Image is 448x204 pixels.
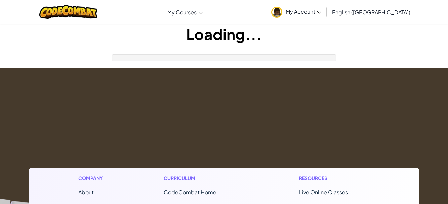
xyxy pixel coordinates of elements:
[332,9,410,16] span: English ([GEOGRAPHIC_DATA])
[167,9,197,16] span: My Courses
[299,189,348,196] a: Live Online Classes
[39,5,98,19] img: CodeCombat logo
[271,7,282,18] img: avatar
[329,3,414,21] a: English ([GEOGRAPHIC_DATA])
[268,1,325,22] a: My Account
[0,24,448,44] h1: Loading...
[78,189,94,196] a: About
[299,175,370,182] h1: Resources
[164,3,206,21] a: My Courses
[164,189,216,196] span: CodeCombat Home
[286,8,321,15] span: My Account
[164,175,245,182] h1: Curriculum
[78,175,109,182] h1: Company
